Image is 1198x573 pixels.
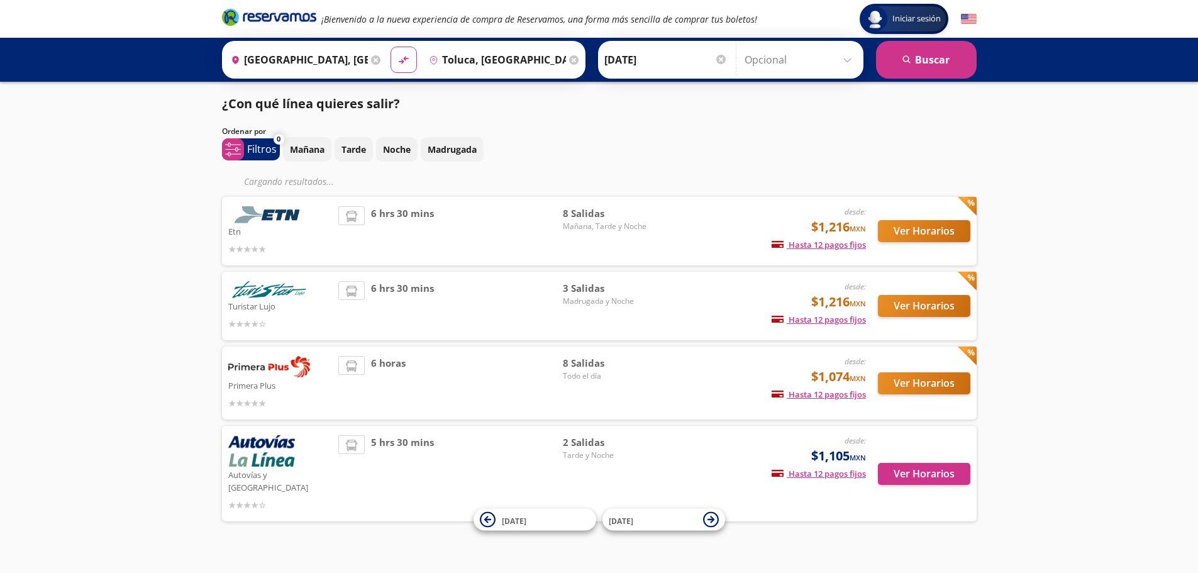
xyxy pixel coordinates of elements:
span: Hasta 12 pagos fijos [772,389,866,400]
p: Madrugada [428,143,477,156]
span: 5 hrs 30 mins [371,435,434,512]
p: Tarde [341,143,366,156]
span: Hasta 12 pagos fijos [772,468,866,479]
p: Primera Plus [228,377,333,392]
span: $1,105 [811,447,866,465]
span: [DATE] [609,515,633,526]
span: 8 Salidas [563,206,651,221]
button: Ver Horarios [878,463,970,485]
em: desde: [845,356,866,367]
p: Etn [228,223,333,238]
p: Turistar Lujo [228,298,333,313]
input: Buscar Origen [226,44,368,75]
input: Opcional [745,44,857,75]
span: [DATE] [502,515,526,526]
button: Ver Horarios [878,372,970,394]
button: Madrugada [421,137,484,162]
span: Hasta 12 pagos fijos [772,314,866,325]
button: [DATE] [474,509,596,531]
span: Hasta 12 pagos fijos [772,239,866,250]
span: 3 Salidas [563,281,651,296]
i: Brand Logo [222,8,316,26]
button: Mañana [283,137,331,162]
span: 6 hrs 30 mins [371,281,434,331]
p: Noche [383,143,411,156]
button: Buscar [876,41,977,79]
img: Turistar Lujo [228,281,310,298]
span: $1,216 [811,218,866,236]
span: $1,074 [811,367,866,386]
span: Todo el día [563,370,651,382]
span: 0 [277,134,280,145]
button: Noche [376,137,418,162]
small: MXN [850,299,866,308]
input: Elegir Fecha [604,44,728,75]
span: Iniciar sesión [887,13,946,25]
button: [DATE] [602,509,725,531]
button: Ver Horarios [878,295,970,317]
p: Autovías y [GEOGRAPHIC_DATA] [228,467,333,494]
span: Madrugada y Noche [563,296,651,307]
span: 6 horas [371,356,406,410]
span: 6 hrs 30 mins [371,206,434,256]
p: Mañana [290,143,324,156]
em: Cargando resultados ... [244,175,334,187]
span: 2 Salidas [563,435,651,450]
p: Ordenar por [222,126,266,137]
p: ¿Con qué línea quieres salir? [222,94,400,113]
a: Brand Logo [222,8,316,30]
small: MXN [850,453,866,462]
span: 8 Salidas [563,356,651,370]
span: Mañana, Tarde y Noche [563,221,651,232]
em: desde: [845,206,866,217]
span: Tarde y Noche [563,450,651,461]
em: desde: [845,281,866,292]
button: 0Filtros [222,138,280,160]
small: MXN [850,224,866,233]
small: MXN [850,374,866,383]
p: Filtros [247,142,277,157]
input: Buscar Destino [424,44,566,75]
button: Ver Horarios [878,220,970,242]
img: Primera Plus [228,356,310,377]
button: English [961,11,977,27]
img: Autovías y La Línea [228,435,295,467]
button: Tarde [335,137,373,162]
span: $1,216 [811,292,866,311]
em: ¡Bienvenido a la nueva experiencia de compra de Reservamos, una forma más sencilla de comprar tus... [321,13,757,25]
img: Etn [228,206,310,223]
em: desde: [845,435,866,446]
